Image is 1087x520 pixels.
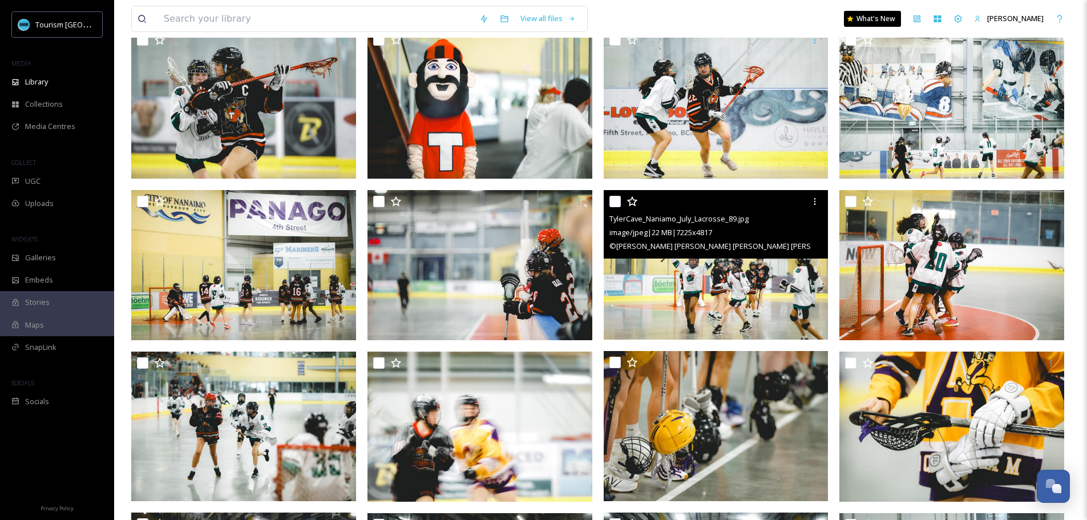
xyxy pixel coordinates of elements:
[25,342,56,353] span: SnapLink
[25,320,44,330] span: Maps
[131,29,356,179] img: TylerCave_Naniamo_July_Lacrosse_77.jpg
[25,99,63,110] span: Collections
[839,352,1064,502] img: TylerCave_Naniamo_July_Lacrosse_132.jpg
[25,76,48,87] span: Library
[41,501,74,514] a: Privacy Policy
[839,190,1064,340] img: TylerCave_Naniamo_July_Lacrosse_98.jpg
[839,29,1064,179] img: TylerCave_Naniamo_July_Lacrosse_86.jpg
[1037,470,1070,503] button: Open Chat
[25,396,49,407] span: Socials
[604,351,829,501] img: TylerCave_Naniamo_July_Lacrosse_130.jpg
[968,7,1049,30] a: [PERSON_NAME]
[158,6,474,31] input: Search your library
[515,7,581,30] a: View all files
[25,275,53,285] span: Embeds
[35,19,138,30] span: Tourism [GEOGRAPHIC_DATA]
[609,240,847,251] span: © [PERSON_NAME] [PERSON_NAME] [PERSON_NAME] [PERSON_NAME]
[844,11,901,27] a: What's New
[367,352,592,502] img: TylerCave_Naniamo_July_Lacrosse_150.jpg
[11,158,36,167] span: COLLECT
[18,19,30,30] img: tourism_nanaimo_logo.jpeg
[25,252,56,263] span: Galleries
[25,198,54,209] span: Uploads
[367,29,592,179] img: TylerCave_Naniamo_July_Lacrosse_84.jpg
[987,13,1044,23] span: [PERSON_NAME]
[609,227,712,237] span: image/jpeg | 22 MB | 7225 x 4817
[25,176,41,187] span: UGC
[131,352,356,502] img: TylerCave_Naniamo_July_Lacrosse_94.jpg
[25,297,50,308] span: Stories
[41,505,74,512] span: Privacy Policy
[604,29,829,179] img: TylerCave_Naniamo_July_Lacrosse_78.jpg
[25,121,75,132] span: Media Centres
[367,190,592,340] img: TylerCave_Naniamo_July_Lacrosse_88.jpg
[11,235,38,243] span: WIDGETS
[11,59,31,67] span: MEDIA
[604,190,829,340] img: TylerCave_Naniamo_July_Lacrosse_89.jpg
[609,213,749,224] span: TylerCave_Naniamo_July_Lacrosse_89.jpg
[131,190,356,340] img: TylerCave_Naniamo_July_Lacrosse_85.jpg
[11,378,34,387] span: SOCIALS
